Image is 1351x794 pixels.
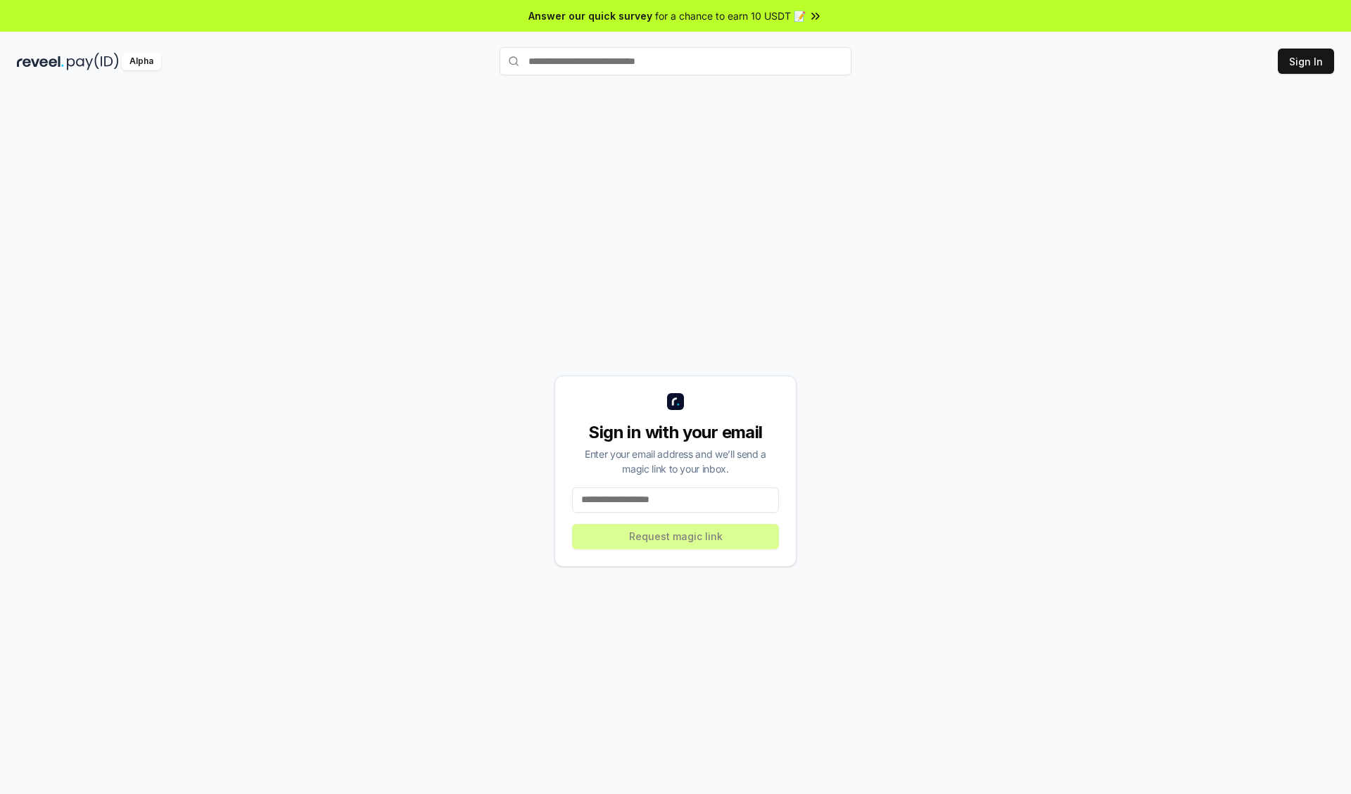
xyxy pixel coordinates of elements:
span: Answer our quick survey [528,8,652,23]
img: reveel_dark [17,53,64,70]
button: Sign In [1278,49,1334,74]
span: for a chance to earn 10 USDT 📝 [655,8,806,23]
div: Alpha [122,53,161,70]
div: Enter your email address and we’ll send a magic link to your inbox. [572,447,779,476]
div: Sign in with your email [572,421,779,444]
img: pay_id [67,53,119,70]
img: logo_small [667,393,684,410]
